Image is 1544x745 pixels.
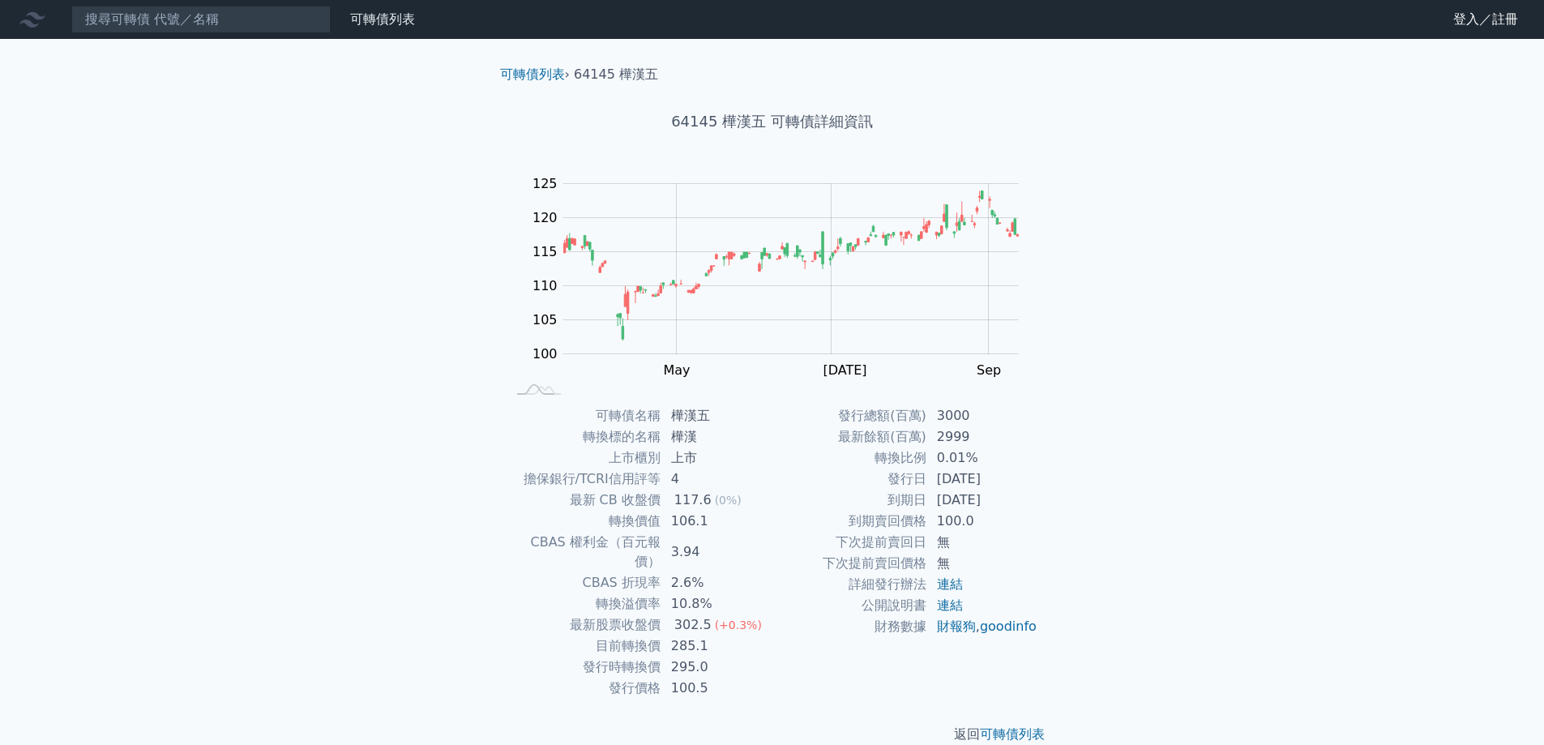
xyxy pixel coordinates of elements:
td: 到期賣回價格 [772,511,927,532]
td: 到期日 [772,490,927,511]
td: 發行時轉換價 [507,657,661,678]
a: 連結 [937,597,963,613]
td: 下次提前賣回日 [772,532,927,553]
tspan: 115 [532,244,558,259]
div: 117.6 [671,490,715,510]
td: 公開說明書 [772,595,927,616]
td: 上市 [661,447,772,469]
td: [DATE] [927,490,1038,511]
tspan: [DATE] [823,362,866,378]
td: 285.1 [661,636,772,657]
tspan: 100 [532,346,558,362]
tspan: 120 [532,210,558,225]
a: 可轉債列表 [500,66,565,82]
td: 上市櫃別 [507,447,661,469]
td: 最新餘額(百萬) [772,426,927,447]
td: 可轉債名稱 [507,405,661,426]
a: 財報狗 [937,619,976,634]
td: 樺漢五 [661,405,772,426]
td: 擔保銀行/TCRI信用評等 [507,469,661,490]
td: 0.01% [927,447,1038,469]
g: Chart [524,176,1043,378]
tspan: May [664,362,691,378]
li: › [500,65,570,84]
td: 無 [927,553,1038,574]
td: 樺漢 [661,426,772,447]
td: 100.0 [927,511,1038,532]
a: 可轉債列表 [350,11,415,27]
td: 財務數據 [772,616,927,637]
td: 下次提前賣回價格 [772,553,927,574]
span: (0%) [715,494,742,507]
td: 無 [927,532,1038,553]
p: 返回 [487,725,1058,744]
td: 2.6% [661,572,772,593]
td: 3.94 [661,532,772,572]
a: goodinfo [980,619,1037,634]
tspan: 110 [532,278,558,293]
td: , [927,616,1038,637]
input: 搜尋可轉債 代號／名稱 [71,6,331,33]
td: 4 [661,469,772,490]
td: 最新 CB 收盤價 [507,490,661,511]
td: CBAS 折現率 [507,572,661,593]
td: CBAS 權利金（百元報價） [507,532,661,572]
a: 可轉債列表 [980,726,1045,742]
li: 64145 樺漢五 [574,65,658,84]
td: 發行日 [772,469,927,490]
td: 10.8% [661,593,772,614]
td: 3000 [927,405,1038,426]
td: 發行價格 [507,678,661,699]
td: [DATE] [927,469,1038,490]
td: 轉換標的名稱 [507,426,661,447]
td: 2999 [927,426,1038,447]
a: 登入／註冊 [1440,6,1531,32]
tspan: 105 [532,312,558,328]
td: 106.1 [661,511,772,532]
h1: 64145 樺漢五 可轉債詳細資訊 [487,110,1058,133]
td: 轉換比例 [772,447,927,469]
span: (+0.3%) [715,619,762,632]
td: 目前轉換價 [507,636,661,657]
tspan: 125 [532,176,558,191]
td: 最新股票收盤價 [507,614,661,636]
a: 連結 [937,576,963,592]
td: 詳細發行辦法 [772,574,927,595]
td: 轉換價值 [507,511,661,532]
div: 302.5 [671,615,715,635]
td: 100.5 [661,678,772,699]
td: 轉換溢價率 [507,593,661,614]
tspan: Sep [977,362,1001,378]
td: 295.0 [661,657,772,678]
td: 發行總額(百萬) [772,405,927,426]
